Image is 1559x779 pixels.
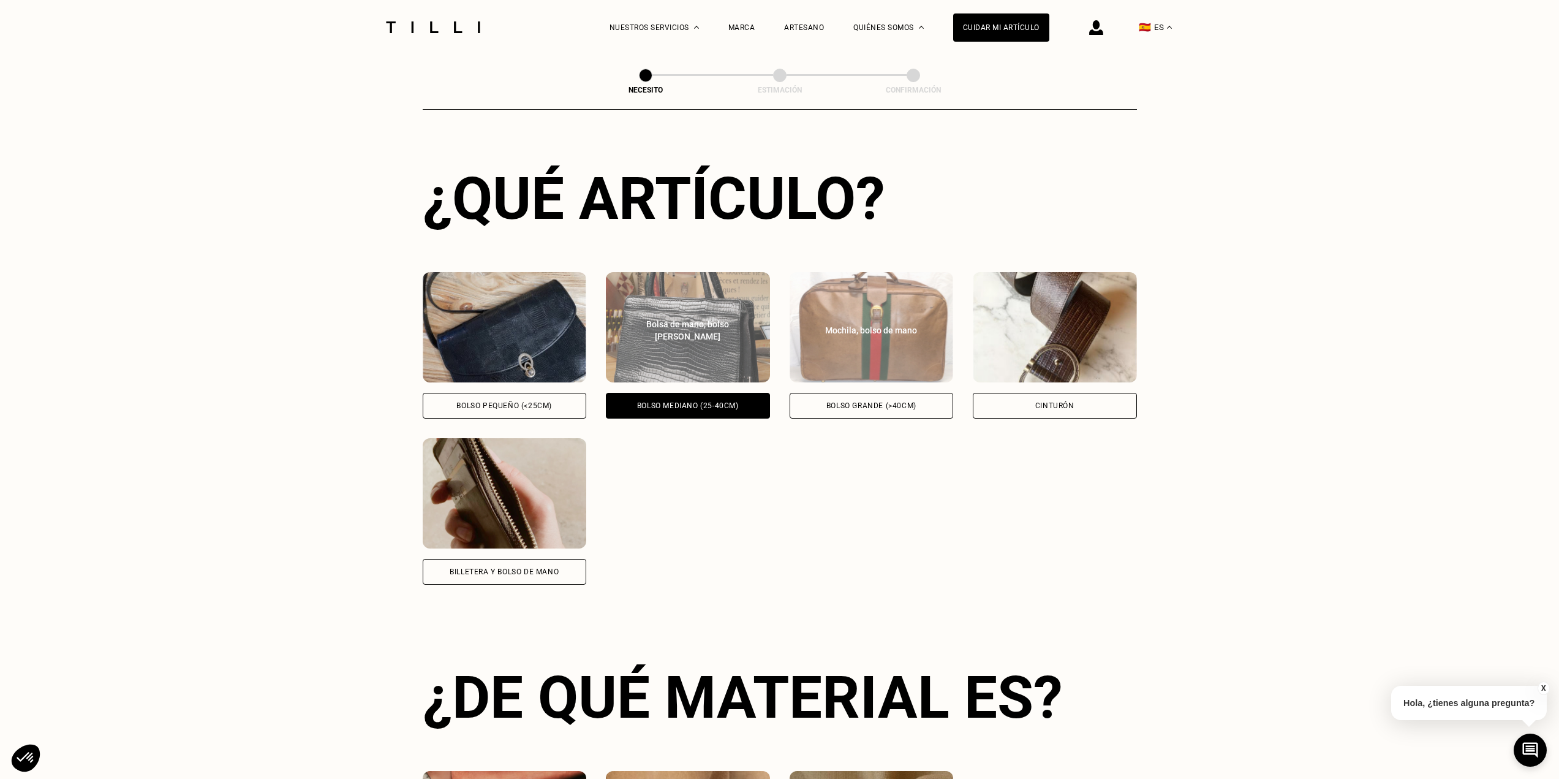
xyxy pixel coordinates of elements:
div: Bolsa de mano, bolso [PERSON_NAME] [619,318,757,343]
div: Bolso grande (>40cm) [826,402,916,409]
p: Hola, ¿tienes alguna pregunta? [1391,686,1547,720]
a: Artesano [784,23,824,32]
img: Menú desplegable [694,26,699,29]
img: Tilli retouche votre Bolso pequeño (<25cm) [423,272,587,382]
div: Estimación [719,86,841,94]
div: ¿De qué material es? [423,663,1137,732]
img: Tilli retouche votre Billetera y bolso de mano [423,438,587,549]
div: Bolso pequeño (<25cm) [456,402,552,409]
div: Cinturón [1035,402,1074,409]
button: X [1538,682,1550,695]
div: Necesito [584,86,707,94]
div: Billetera y bolso de mano [450,568,559,576]
a: Marca [728,23,755,32]
span: 🇪🇸 [1139,21,1151,33]
div: ¿Qué artículo? [423,164,1137,233]
div: Confirmación [852,86,975,94]
img: Tilli retouche votre Bolso mediano (25-40cm) [606,272,770,382]
img: Icono de inicio de sesión [1089,20,1103,35]
div: Mochila, bolso de mano [803,324,940,336]
img: Tilli retouche votre Bolso grande (>40cm) [790,272,954,382]
img: Menú desplegable sobre [919,26,924,29]
img: menu déroulant [1167,26,1172,29]
a: Cuidar mi artículo [953,13,1049,42]
img: Servicio de sastrería Tilli logo [382,21,485,33]
div: Bolso mediano (25-40cm) [637,402,739,409]
img: Tilli retouche votre Cinturón [973,272,1137,382]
